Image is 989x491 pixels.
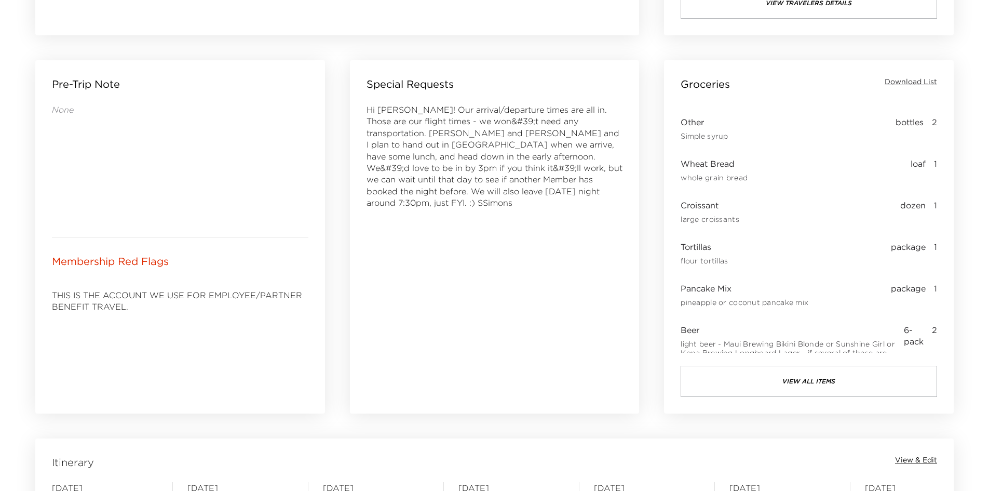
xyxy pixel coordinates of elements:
span: light beer - Maui Brewing Bikini Blonde or Sunshine Girl or Kona Brewing Longboard Lager - if sev... [681,340,904,367]
span: 2 [932,116,937,141]
span: flour tortillas [681,257,728,266]
span: Simple syrup [681,132,728,141]
p: Groceries [681,77,730,91]
span: whole grain bread [681,174,748,183]
span: Beer [681,324,904,336]
p: Membership Red Flags [52,254,169,269]
span: package [891,241,926,266]
span: Pancake Mix [681,283,808,294]
p: None [52,104,308,115]
span: large croissants [681,215,739,224]
span: Wheat Bread [681,158,748,169]
p: Pre-Trip Note [52,77,120,91]
button: View & Edit [895,455,937,466]
button: Download List [885,77,937,87]
span: 1 [934,158,937,183]
span: dozen [900,200,926,224]
button: view all items [681,366,937,397]
span: 1 [934,241,937,266]
span: Other [681,116,728,128]
span: 2 [932,324,937,367]
span: Hi [PERSON_NAME]! Our arrival/departure times are all in. Those are our flight times - we won&#39... [367,104,622,208]
span: 6-pack [904,324,924,367]
span: package [891,283,926,308]
span: 1 [934,283,937,308]
span: Croissant [681,200,739,211]
span: pineapple or coconut pancake mix [681,298,808,308]
span: loaf [911,158,926,183]
span: Itinerary [52,455,94,470]
span: bottles [896,116,924,141]
span: Tortillas [681,241,728,253]
p: THIS IS THE ACCOUNT WE USE FOR EMPLOYEE/PARTNER BENEFIT TRAVEL. [52,289,308,313]
span: 1 [934,200,937,224]
p: Special Requests [367,77,454,91]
